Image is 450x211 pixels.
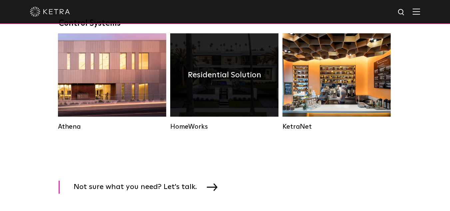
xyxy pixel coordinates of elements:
img: arrow [207,183,218,191]
h4: Residential Solution [188,69,261,81]
div: HomeWorks [170,123,278,131]
div: KetraNet [282,123,391,131]
a: KetraNet Legacy System [282,33,391,131]
span: Not sure what you need? Let's talk. [74,181,207,194]
img: ketra-logo-2019-white [30,7,70,17]
img: search icon [397,8,406,17]
a: Not sure what you need? Let's talk. [59,181,226,194]
div: Athena [58,123,166,131]
img: Hamburger%20Nav.svg [413,8,420,15]
a: HomeWorks Residential Solution [170,33,278,131]
a: Athena Commercial Solution [58,33,166,131]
